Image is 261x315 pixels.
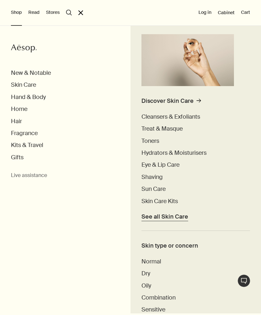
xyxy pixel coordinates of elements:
[141,173,163,181] a: Shaving
[46,9,60,16] button: Stores
[141,282,151,290] a: Oily
[141,242,250,250] h3: Skin type or concern
[141,125,183,133] a: Treat & Masque
[141,149,207,157] a: Hydrators & Moisturisers
[11,81,36,89] button: Skin Care
[11,118,22,125] button: Hair
[141,173,163,181] span: Shaving
[141,213,188,221] span: See all Skin Care
[141,306,165,313] a: Sensitive
[9,42,38,56] a: Aesop
[11,94,46,101] button: Hand & Body
[141,294,176,301] a: Combination
[140,7,236,86] a: An introduction to skin types Lessons from the labA hand holding a mirror reflecting her eye
[11,172,47,179] button: Live assistance
[11,69,51,77] button: New & Notable
[141,161,179,169] a: Eye & Lip Care
[218,10,235,15] a: Cabinet
[241,9,250,16] button: Cart
[11,154,24,161] button: Gifts
[141,113,200,121] a: Cleansers & Exfoliants
[78,10,83,15] button: Close the Menu
[28,9,40,16] button: Read
[141,210,188,221] a: See all Skin Care
[11,44,37,53] svg: Aesop
[11,142,43,149] button: Kits & Travel
[141,270,150,277] a: Dry
[141,97,201,108] a: Discover Skin Care
[11,9,22,16] button: Shop
[141,198,178,205] a: Skin Care Kits
[141,197,178,205] span: Skin Care Kits
[237,274,250,287] button: Live Assistance
[141,185,166,193] a: Sun Care
[11,105,27,113] button: Home
[141,97,194,105] div: Discover Skin Care
[66,10,72,15] button: Open search
[198,9,211,16] button: Log in
[141,137,159,145] a: Toners
[141,258,161,265] a: Normal
[11,130,38,137] button: Fragrance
